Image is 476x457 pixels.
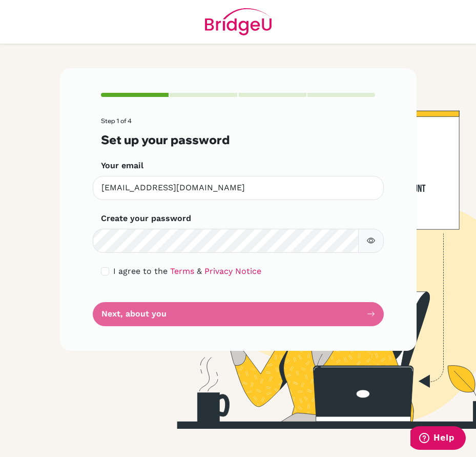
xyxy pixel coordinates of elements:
[101,160,143,172] label: Your email
[410,426,466,452] iframe: Opens a widget where you can find more information
[93,176,384,200] input: Insert your email*
[101,133,376,147] h3: Set up your password
[113,266,168,276] span: I agree to the
[197,266,202,276] span: &
[101,212,191,225] label: Create your password
[204,266,261,276] a: Privacy Notice
[101,117,132,125] span: Step 1 of 4
[170,266,194,276] a: Terms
